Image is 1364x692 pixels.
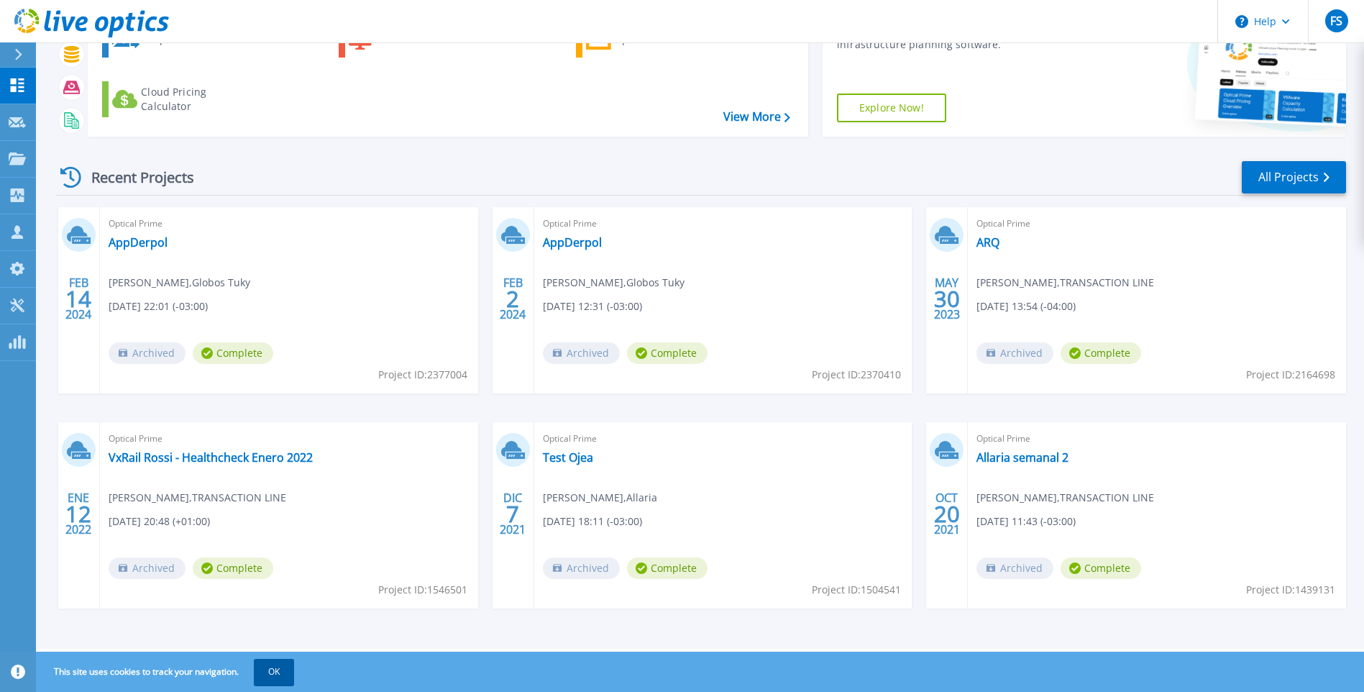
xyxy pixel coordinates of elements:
span: Optical Prime [109,431,470,447]
span: 2 [506,293,519,305]
span: [PERSON_NAME] , Allaria [543,490,657,506]
div: Cloud Pricing Calculator [141,85,256,114]
span: 14 [65,293,91,305]
span: Project ID: 1504541 [812,582,901,598]
span: [DATE] 22:01 (-03:00) [109,299,208,314]
span: Complete [1061,557,1141,579]
span: Project ID: 1546501 [378,582,467,598]
span: Optical Prime [976,431,1337,447]
span: Complete [193,342,273,364]
span: Project ID: 2370410 [812,367,901,383]
span: Archived [976,342,1053,364]
span: [DATE] 13:54 (-04:00) [976,299,1076,314]
span: 12 [65,508,91,520]
div: FEB 2024 [499,273,526,325]
div: Recent Projects [55,160,214,195]
span: Archived [976,557,1053,579]
a: ARQ [976,235,999,250]
a: View More [723,110,790,124]
span: [PERSON_NAME] , TRANSACTION LINE [976,490,1154,506]
span: Optical Prime [543,431,904,447]
span: [PERSON_NAME] , TRANSACTION LINE [109,490,286,506]
span: Archived [109,342,186,364]
a: VxRail Rossi - Healthcheck Enero 2022 [109,450,313,465]
span: Optical Prime [976,216,1337,232]
button: OK [254,659,294,685]
div: FEB 2024 [65,273,92,325]
a: Allaria semanal 2 [976,450,1068,465]
a: All Projects [1242,161,1346,194]
span: [DATE] 12:31 (-03:00) [543,299,642,314]
a: Explore Now! [837,94,946,122]
a: Cloud Pricing Calculator [102,81,262,117]
span: This site uses cookies to track your navigation. [40,659,294,685]
div: MAY 2023 [933,273,961,325]
span: [DATE] 18:11 (-03:00) [543,514,642,529]
div: ENE 2022 [65,488,92,540]
div: OCT 2021 [933,488,961,540]
a: Test Ojea [543,450,593,465]
span: [PERSON_NAME] , Globos Tuky [543,275,685,291]
span: 7 [506,508,519,520]
span: Project ID: 2164698 [1246,367,1335,383]
span: Optical Prime [543,216,904,232]
span: Project ID: 2377004 [378,367,467,383]
span: [DATE] 11:43 (-03:00) [976,514,1076,529]
span: FS [1330,15,1342,27]
a: AppDerpol [109,235,168,250]
a: AppDerpol [543,235,602,250]
span: [DATE] 20:48 (+01:00) [109,514,210,529]
span: Complete [193,557,273,579]
span: Complete [627,342,708,364]
span: Complete [1061,342,1141,364]
span: Complete [627,557,708,579]
span: [PERSON_NAME] , Globos Tuky [109,275,250,291]
span: [PERSON_NAME] , TRANSACTION LINE [976,275,1154,291]
span: Optical Prime [109,216,470,232]
div: DIC 2021 [499,488,526,540]
span: Archived [543,342,620,364]
span: Project ID: 1439131 [1246,582,1335,598]
span: 30 [934,293,960,305]
span: Archived [543,557,620,579]
span: 20 [934,508,960,520]
span: Archived [109,557,186,579]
